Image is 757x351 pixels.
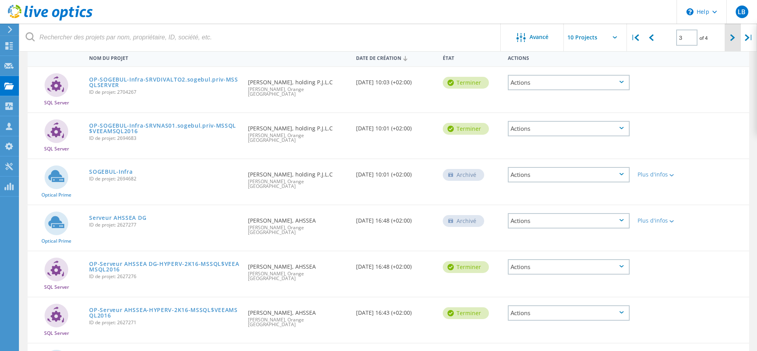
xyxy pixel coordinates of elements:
[89,77,240,88] a: OP-SOGEBUL-Infra-SRVDIVALTO2.sogebul.priv-MSSQLSERVER
[8,17,93,22] a: Live Optics Dashboard
[443,307,489,319] div: Terminer
[85,50,244,65] div: Nom du projet
[443,77,489,89] div: Terminer
[627,24,643,52] div: |
[248,271,349,281] span: [PERSON_NAME], Orange [GEOGRAPHIC_DATA]
[508,121,630,136] div: Actions
[686,8,694,15] svg: \n
[44,147,69,151] span: SQL Server
[352,205,439,231] div: [DATE] 16:48 (+02:00)
[638,218,687,223] div: Plus d'infos
[352,113,439,139] div: [DATE] 10:01 (+02:00)
[530,34,548,40] span: Avancé
[508,213,630,228] div: Actions
[508,75,630,90] div: Actions
[443,261,489,273] div: Terminer
[20,24,501,51] input: Rechercher des projets par nom, propriétaire, ID, société, etc.
[44,285,69,290] span: SQL Server
[89,261,240,272] a: OP-Serveur AHSSEA DG-HYPERV-2K16-MSSQL$VEEAMSQL2016
[244,159,352,197] div: [PERSON_NAME], holding P.J.L.C
[508,305,630,321] div: Actions
[248,225,349,235] span: [PERSON_NAME], Orange [GEOGRAPHIC_DATA]
[443,169,484,181] div: Archivé
[248,179,349,189] span: [PERSON_NAME], Orange [GEOGRAPHIC_DATA]
[89,136,240,141] span: ID de projet: 2694683
[248,318,349,327] span: [PERSON_NAME], Orange [GEOGRAPHIC_DATA]
[443,215,484,227] div: Archivé
[244,297,352,335] div: [PERSON_NAME], AHSSEA
[443,123,489,135] div: Terminer
[41,239,71,243] span: Optical Prime
[244,251,352,289] div: [PERSON_NAME], AHSSEA
[508,167,630,182] div: Actions
[44,100,69,105] span: SQL Server
[248,87,349,97] span: [PERSON_NAME], Orange [GEOGRAPHIC_DATA]
[508,259,630,275] div: Actions
[352,50,439,65] div: Date de création
[41,193,71,197] span: Optical Prime
[244,205,352,243] div: [PERSON_NAME], AHSSEA
[44,331,69,336] span: SQL Server
[244,113,352,150] div: [PERSON_NAME], holding P.J.L.C
[89,215,146,221] a: Serveur AHSSEA DG
[89,169,132,175] a: SOGEBUL-Infra
[89,320,240,325] span: ID de projet: 2627271
[738,9,746,15] span: LB
[741,24,757,52] div: |
[504,50,634,65] div: Actions
[89,307,240,318] a: OP-Serveur AHSSEA-HYPERV-2K16-MSSQL$VEEAMSQL2016
[244,67,352,104] div: [PERSON_NAME], holding P.J.L.C
[89,123,240,134] a: OP-SOGEBUL-Infra-SRVNAS01.sogebul.priv-MSSQL$VEEAMSQL2016
[89,223,240,227] span: ID de projet: 2627277
[89,176,240,181] span: ID de projet: 2694682
[89,90,240,95] span: ID de projet: 2704267
[248,133,349,143] span: [PERSON_NAME], Orange [GEOGRAPHIC_DATA]
[352,251,439,277] div: [DATE] 16:48 (+02:00)
[352,297,439,323] div: [DATE] 16:43 (+02:00)
[352,159,439,185] div: [DATE] 10:01 (+02:00)
[439,50,504,65] div: État
[699,35,708,41] span: of 4
[89,274,240,279] span: ID de projet: 2627276
[638,172,687,177] div: Plus d'infos
[352,67,439,93] div: [DATE] 10:03 (+02:00)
